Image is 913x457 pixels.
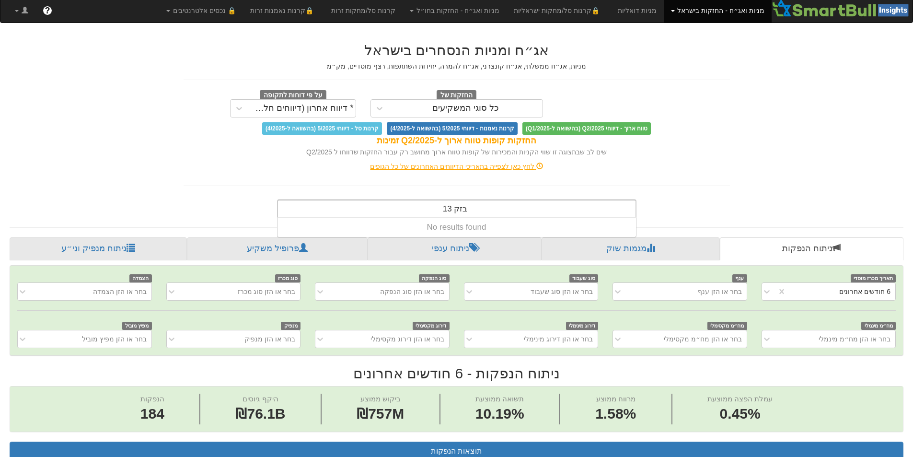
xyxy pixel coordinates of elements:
h5: מניות, אג״ח ממשלתי, אג״ח קונצרני, אג״ח להמרה, יחידות השתתפות, רצף מוסדיים, מק״מ [184,63,730,70]
span: על פי דוחות לתקופה [260,90,326,101]
div: בחר או הזן מח״מ מקסימלי [664,334,742,344]
a: ניתוח מנפיק וני״ע [10,237,187,260]
span: סוג הנפקה [419,274,450,282]
span: 10.19% [475,404,524,424]
span: סוג מכרז [275,274,301,282]
div: בחר או הזן סוג שעבוד [531,287,593,296]
span: עמלת הפצה ממוצעת [707,395,773,403]
div: בחר או הזן מח״מ מינמלי [819,334,890,344]
span: 1.58% [595,404,636,424]
span: טווח ארוך - דיווחי Q2/2025 (בהשוואה ל-Q1/2025) [522,122,651,135]
div: בחר או הזן ענף [698,287,742,296]
div: בחר או הזן הצמדה [93,287,147,296]
span: ? [45,6,50,15]
span: מח״מ מקסימלי [707,322,747,330]
span: היקף גיוסים [243,395,278,403]
span: קרנות סל - דיווחי 5/2025 (בהשוואה ל-4/2025) [262,122,382,135]
span: ביקוש ממוצע [360,395,401,403]
span: מנפיק [281,322,300,330]
a: ניתוח ענפי [368,237,542,260]
div: 6 חודשים אחרונים [839,287,890,296]
div: כל סוגי המשקיעים [432,104,499,113]
div: בחר או הזן סוג מכרז [238,287,296,296]
h2: ניתוח הנפקות - 6 חודשים אחרונים [10,365,903,381]
div: בחר או הזן מנפיק [244,334,295,344]
div: החזקות קופות טווח ארוך ל-Q2/2025 זמינות [184,135,730,147]
span: מפיץ מוביל [122,322,152,330]
span: ₪757M [357,406,404,422]
span: מח״מ מינמלי [861,322,896,330]
span: תאריך מכרז מוסדי [851,274,896,282]
div: בחר או הזן סוג הנפקה [380,287,444,296]
span: החזקות של [437,90,477,101]
div: No results found [277,218,636,237]
span: ענף [732,274,747,282]
h3: תוצאות הנפקות [17,447,896,456]
span: מרווח ממוצע [596,395,636,403]
div: בחר או הזן דירוג מקסימלי [370,334,444,344]
span: קרנות נאמנות - דיווחי 5/2025 (בהשוואה ל-4/2025) [387,122,517,135]
div: בחר או הזן מפיץ מוביל [82,334,147,344]
h2: אג״ח ומניות הנסחרים בישראל [184,42,730,58]
div: שים לב שבתצוגה זו שווי הקניות והמכירות של קופות טווח ארוך מחושב רק עבור החזקות שדווחו ל Q2/2025 [184,147,730,157]
span: הצמדה [129,274,152,282]
span: דירוג מקסימלי [413,322,450,330]
div: * דיווח אחרון (דיווחים חלקיים) [250,104,354,113]
div: לחץ כאן לצפייה בתאריכי הדיווחים האחרונים של כל הגופים [176,162,737,171]
span: 184 [140,404,164,424]
a: מגמות שוק [542,237,719,260]
a: ניתוח הנפקות [720,237,903,260]
a: פרופיל משקיע [187,237,367,260]
span: הנפקות [140,395,164,403]
span: 0.45% [707,404,773,424]
span: דירוג מינימלי [566,322,599,330]
span: סוג שעבוד [569,274,599,282]
span: תשואה ממוצעת [475,395,524,403]
div: בחר או הזן דירוג מינימלי [524,334,593,344]
span: ₪76.1B [235,406,285,422]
